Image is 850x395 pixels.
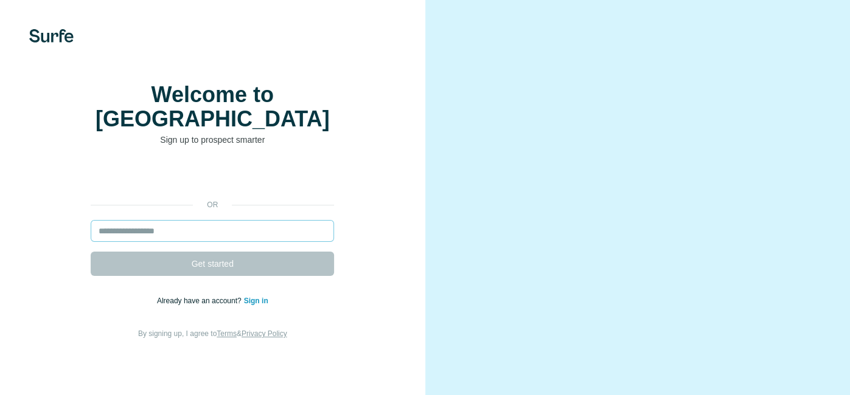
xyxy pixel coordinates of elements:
a: Privacy Policy [242,329,287,338]
iframe: Sign in with Google Button [85,164,340,191]
img: Surfe's logo [29,29,74,43]
a: Terms [217,329,237,338]
a: Sign in [244,297,268,305]
p: or [193,199,232,210]
h1: Welcome to [GEOGRAPHIC_DATA] [91,83,334,131]
span: Already have an account? [157,297,244,305]
p: Sign up to prospect smarter [91,134,334,146]
span: By signing up, I agree to & [138,329,287,338]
